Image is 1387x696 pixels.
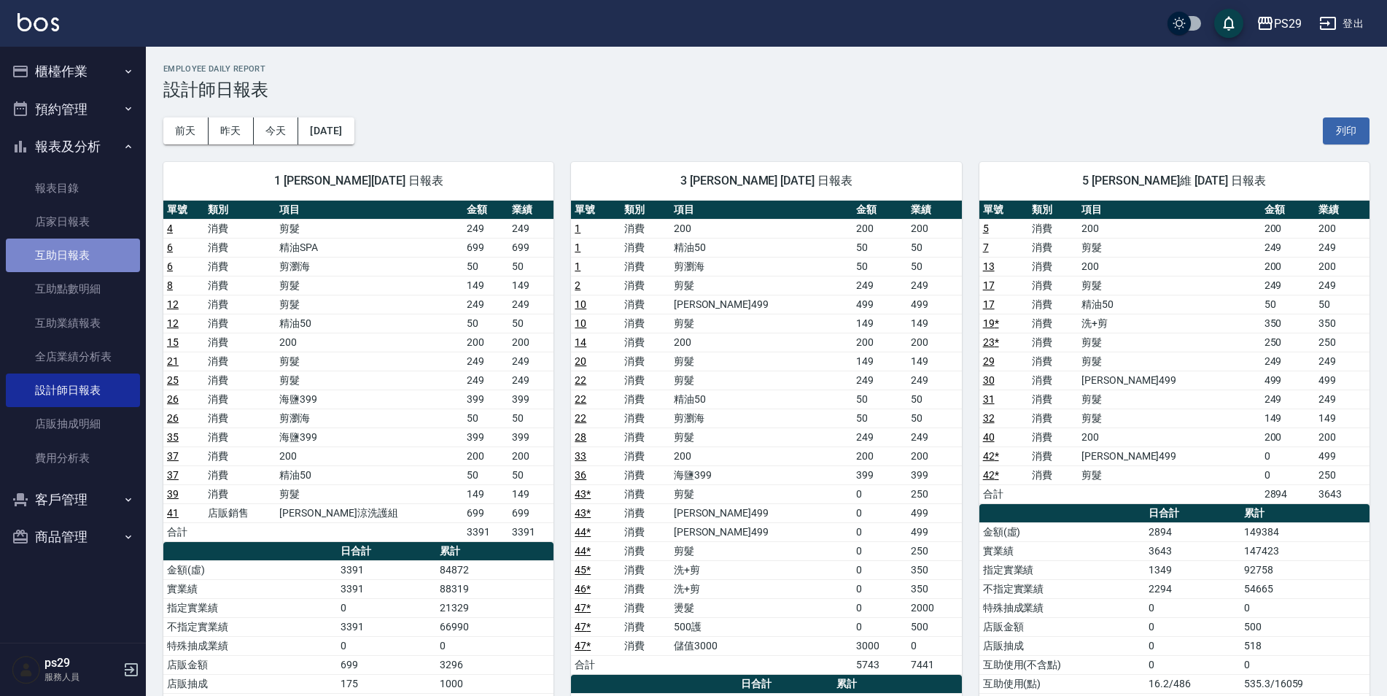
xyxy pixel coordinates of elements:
[204,409,276,428] td: 消費
[1261,465,1316,484] td: 0
[983,431,995,443] a: 40
[204,446,276,465] td: 消費
[1261,333,1316,352] td: 250
[852,409,907,428] td: 50
[508,257,553,276] td: 50
[575,298,586,310] a: 10
[463,276,508,295] td: 149
[44,670,119,684] p: 服務人員
[163,80,1369,100] h3: 設計師日報表
[6,205,140,239] a: 店家日報表
[463,201,508,220] th: 金額
[1261,257,1316,276] td: 200
[1261,314,1316,333] td: 350
[1315,333,1369,352] td: 250
[907,295,962,314] td: 499
[670,409,852,428] td: 剪瀏海
[983,298,995,310] a: 17
[621,371,670,390] td: 消費
[1078,238,1260,257] td: 剪髮
[670,276,852,295] td: 剪髮
[621,352,670,371] td: 消費
[621,428,670,446] td: 消費
[852,276,907,295] td: 249
[167,241,173,253] a: 6
[621,238,670,257] td: 消費
[907,314,962,333] td: 149
[1261,428,1316,446] td: 200
[575,241,580,253] a: 1
[44,656,119,670] h5: ps29
[621,390,670,409] td: 消費
[204,465,276,484] td: 消費
[907,446,962,465] td: 200
[1078,409,1260,428] td: 剪髮
[1028,238,1078,257] td: 消費
[276,352,462,371] td: 剪髮
[463,446,508,465] td: 200
[670,465,852,484] td: 海鹽399
[1315,219,1369,238] td: 200
[1261,371,1316,390] td: 499
[1145,541,1240,560] td: 3643
[979,201,1029,220] th: 單號
[1078,352,1260,371] td: 剪髮
[276,503,462,522] td: [PERSON_NAME]涼洗護組
[276,333,462,352] td: 200
[852,201,907,220] th: 金額
[463,409,508,428] td: 50
[1145,504,1240,523] th: 日合計
[276,446,462,465] td: 200
[1315,390,1369,409] td: 249
[670,446,852,465] td: 200
[463,295,508,314] td: 249
[167,431,179,443] a: 35
[463,503,508,522] td: 699
[508,219,553,238] td: 249
[1315,446,1369,465] td: 499
[1078,257,1260,276] td: 200
[621,446,670,465] td: 消費
[621,409,670,428] td: 消費
[6,90,140,128] button: 預約管理
[1240,504,1369,523] th: 累計
[508,465,553,484] td: 50
[204,484,276,503] td: 消費
[852,352,907,371] td: 149
[1315,428,1369,446] td: 200
[670,484,852,503] td: 剪髮
[167,260,173,272] a: 6
[298,117,354,144] button: [DATE]
[907,522,962,541] td: 499
[852,295,907,314] td: 499
[670,503,852,522] td: [PERSON_NAME]499
[508,276,553,295] td: 149
[575,260,580,272] a: 1
[1028,314,1078,333] td: 消費
[575,355,586,367] a: 20
[1315,201,1369,220] th: 業績
[1261,238,1316,257] td: 249
[621,503,670,522] td: 消費
[670,541,852,560] td: 剪髮
[907,276,962,295] td: 249
[508,503,553,522] td: 699
[276,390,462,409] td: 海鹽399
[907,484,962,503] td: 250
[12,655,41,684] img: Person
[276,201,462,220] th: 項目
[463,522,508,541] td: 3391
[167,488,179,500] a: 39
[6,518,140,556] button: 商品管理
[979,522,1146,541] td: 金額(虛)
[907,428,962,446] td: 249
[1028,219,1078,238] td: 消費
[852,390,907,409] td: 50
[337,542,437,561] th: 日合計
[907,333,962,352] td: 200
[852,446,907,465] td: 200
[1028,257,1078,276] td: 消費
[463,352,508,371] td: 249
[167,507,179,519] a: 41
[1028,409,1078,428] td: 消費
